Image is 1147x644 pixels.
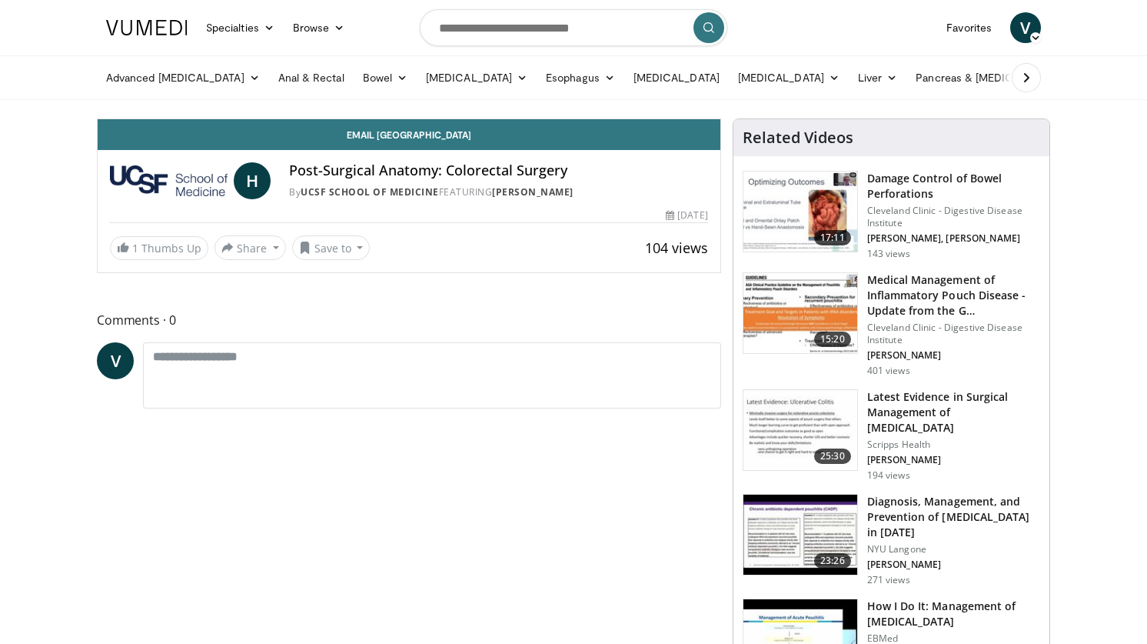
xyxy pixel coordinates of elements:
p: [PERSON_NAME] [867,559,1040,571]
p: 401 views [867,365,910,377]
p: Cleveland Clinic - Digestive Disease Institute [867,205,1040,229]
p: [PERSON_NAME] [867,349,1040,362]
img: 1a171440-c039-4334-9498-c37888e1e1ce.150x105_q85_crop-smart_upscale.jpg [743,495,857,575]
span: Comments 0 [97,310,721,330]
a: Pancreas & [MEDICAL_DATA] [906,62,1086,93]
a: Esophagus [537,62,624,93]
img: 759caa8f-51be-49e1-b99b-4c218df472f1.150x105_q85_crop-smart_upscale.jpg [743,390,857,470]
span: 17:11 [814,230,851,245]
h4: Related Videos [743,128,853,147]
span: 23:26 [814,553,851,569]
img: 9563fa7c-1501-4542-9566-b82c8a86e130.150x105_q85_crop-smart_upscale.jpg [743,273,857,353]
a: H [234,162,271,199]
p: Scripps Health [867,439,1040,451]
p: NYU Langone [867,543,1040,556]
a: Specialties [197,12,284,43]
a: 1 Thumbs Up [110,236,208,260]
div: By FEATURING [289,185,707,199]
h4: Post-Surgical Anatomy: Colorectal Surgery [289,162,707,179]
a: Favorites [937,12,1001,43]
a: 15:20 Medical Management of Inflammatory Pouch Disease - Update from the G… Cleveland Clinic - Di... [743,272,1040,377]
a: 23:26 Diagnosis, Management, and Prevention of [MEDICAL_DATA] in [DATE] NYU Langone [PERSON_NAME]... [743,494,1040,586]
p: [PERSON_NAME] [867,454,1040,466]
a: Advanced [MEDICAL_DATA] [97,62,269,93]
h3: How I Do It: Management of [MEDICAL_DATA] [867,599,1040,629]
a: UCSF School of Medicine [301,185,439,199]
input: Search topics, interventions [420,9,727,46]
a: [MEDICAL_DATA] [729,62,849,93]
div: [DATE] [666,209,707,222]
p: 271 views [867,574,910,586]
a: 25:30 Latest Evidence in Surgical Management of [MEDICAL_DATA] Scripps Health [PERSON_NAME] 194 v... [743,389,1040,482]
p: 143 views [867,248,910,260]
h3: Latest Evidence in Surgical Management of [MEDICAL_DATA] [867,389,1040,435]
h3: Diagnosis, Management, and Prevention of [MEDICAL_DATA] in [DATE] [867,494,1040,540]
img: 84ad4d88-1369-491d-9ea2-a1bba70c4e36.150x105_q85_crop-smart_upscale.jpg [743,172,857,252]
a: Email [GEOGRAPHIC_DATA] [98,119,720,150]
p: [PERSON_NAME], [PERSON_NAME] [867,232,1040,245]
span: 25:30 [814,449,851,464]
a: Anal & Rectal [269,62,354,93]
button: Save to [292,235,371,260]
img: UCSF School of Medicine [110,162,228,199]
a: [MEDICAL_DATA] [417,62,537,93]
img: VuMedi Logo [106,20,188,35]
h3: Damage Control of Bowel Perforations [867,171,1040,202]
a: Liver [849,62,906,93]
a: V [1010,12,1041,43]
button: Share [214,235,286,260]
p: 194 views [867,469,910,482]
a: [PERSON_NAME] [492,185,573,199]
h3: Medical Management of Inflammatory Pouch Disease - Update from the G… [867,272,1040,319]
span: 104 views [645,239,708,257]
a: 17:11 Damage Control of Bowel Perforations Cleveland Clinic - Digestive Disease Institute [PERSON... [743,171,1040,260]
a: Browse [284,12,354,43]
a: [MEDICAL_DATA] [624,62,729,93]
a: Bowel [354,62,417,93]
p: Cleveland Clinic - Digestive Disease Institute [867,322,1040,346]
span: 1 [132,241,138,255]
a: V [97,342,134,379]
span: 15:20 [814,332,851,347]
